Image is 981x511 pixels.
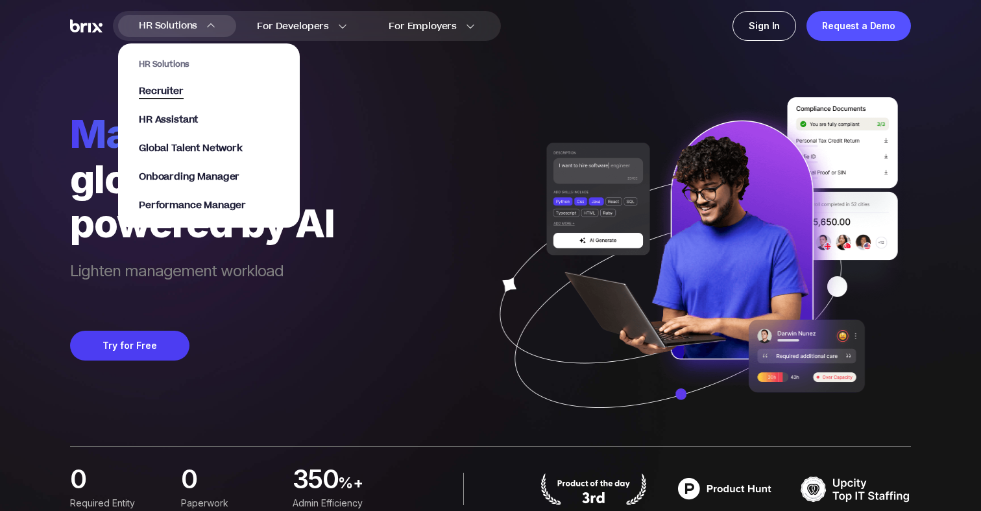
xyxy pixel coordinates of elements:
[139,59,279,69] span: HR Solutions
[139,142,279,155] a: Global Talent Network
[70,201,335,245] div: powered by AI
[70,496,165,510] div: Required Entity
[70,19,103,33] img: Brix Logo
[139,141,243,155] span: Global Talent Network
[139,171,279,184] a: Onboarding Manager
[338,473,388,499] span: %+
[70,331,189,361] button: Try for Free
[257,19,329,33] span: For Developers
[70,110,335,157] span: manage
[139,16,197,36] span: HR Solutions
[801,473,911,505] img: TOP IT STAFFING
[139,84,184,99] span: Recruiter
[139,113,198,126] span: HR Assistant
[139,170,239,184] span: Onboarding Manager
[181,496,276,510] div: Paperwork
[139,198,246,212] span: Performance Manager
[293,468,338,493] span: 350
[139,113,279,126] a: HR Assistant
[389,19,457,33] span: For Employers
[476,97,911,446] img: ai generate
[139,199,279,212] a: Performance Manager
[70,157,335,201] div: globally
[181,468,197,490] span: 0
[70,261,335,305] span: Lighten management workload
[733,11,796,41] a: Sign In
[293,496,388,510] div: Admin Efficiency
[806,11,911,41] a: Request a Demo
[139,85,279,98] a: Recruiter
[670,473,780,505] img: product hunt badge
[70,468,86,490] span: 0
[539,473,649,505] img: product hunt badge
